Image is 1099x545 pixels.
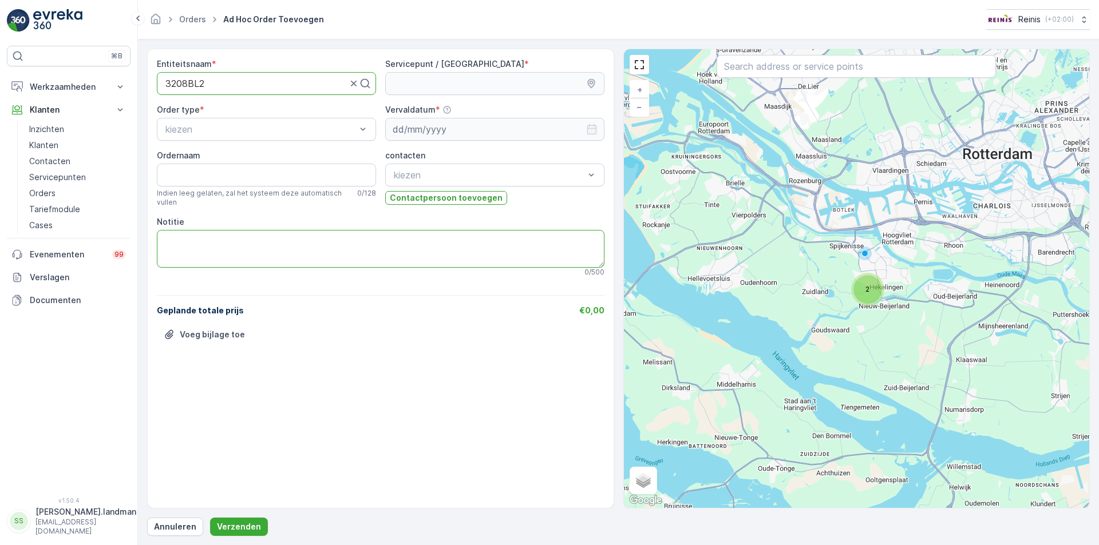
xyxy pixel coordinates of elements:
[35,506,136,518] p: [PERSON_NAME].landman
[10,512,28,530] div: SS
[631,98,648,116] a: Uitzoomen
[30,295,126,306] p: Documenten
[165,122,356,136] p: kiezen
[29,124,64,135] p: Inzichten
[442,105,452,114] div: help tooltippictogram
[7,289,131,312] a: Documenten
[147,518,203,536] button: Annuleren
[385,191,507,205] button: Contactpersoon toevoegen
[157,150,200,160] label: Ordernaam
[30,249,105,260] p: Evenementen
[29,188,56,199] p: Orders
[7,243,131,266] a: Evenementen99
[7,497,131,504] span: v 1.50.4
[30,104,108,116] p: Klanten
[7,506,131,536] button: SS[PERSON_NAME].landman[EMAIL_ADDRESS][DOMAIN_NAME]
[627,493,665,508] img: Google
[154,521,196,532] p: Annuleren
[157,105,200,114] label: Order type
[7,266,131,289] a: Verslagen
[584,268,604,277] p: 0 / 500
[33,9,82,32] img: logo_light-DOdMpM7g.png
[7,75,131,98] button: Werkzaamheden
[149,17,162,27] a: Startpagina
[30,272,126,283] p: Verslagen
[157,189,353,207] span: Indien leeg gelaten, zal het systeem deze automatisch vullen
[631,56,648,73] a: View Fullscreen
[25,201,131,217] a: Tariefmodule
[637,102,642,112] span: −
[987,13,1014,26] img: Reinis-Logo-Vrijstaand_Tekengebied-1-copy2_aBO4n7j.png
[29,140,58,151] p: Klanten
[157,325,252,344] button: Bestand uploaden
[25,169,131,185] a: Servicepunten
[157,59,212,69] label: Entiteitsnaam
[221,14,326,25] span: Ad Hoc Order Toevoegen
[627,493,665,508] a: Dit gebied openen in Google Maps (er wordt een nieuw venster geopend)
[29,220,53,231] p: Cases
[385,105,436,114] label: Vervaldatum
[210,518,268,536] button: Verzenden
[1045,15,1074,24] p: ( +02:00 )
[579,305,604,315] span: €0,00
[631,81,648,98] a: In zoomen
[25,153,131,169] a: Contacten
[29,172,86,183] p: Servicepunten
[29,156,70,167] p: Contacten
[114,250,124,259] p: 99
[853,275,882,304] div: 2
[217,521,261,532] p: Verzenden
[394,168,584,182] p: kiezen
[25,217,131,233] a: Cases
[7,9,30,32] img: logo
[717,55,996,78] input: Search address or service points
[631,468,656,493] a: Layers
[111,51,122,61] p: ⌘B
[7,98,131,121] button: Klanten
[390,192,503,204] p: Contactpersoon toevoegen
[35,518,136,536] p: [EMAIL_ADDRESS][DOMAIN_NAME]
[1018,14,1041,25] p: Reinis
[385,118,604,141] input: dd/mm/yyyy
[25,137,131,153] a: Klanten
[385,150,425,160] label: contacten
[987,9,1090,30] button: Reinis(+02:00)
[157,305,244,316] p: Geplande totale prijs
[179,14,206,24] a: Orders
[357,189,376,198] p: 0 / 128
[385,59,524,69] label: Servicepunt / [GEOGRAPHIC_DATA]
[30,81,108,93] p: Werkzaamheden
[25,185,131,201] a: Orders
[157,217,184,226] label: Notitie
[25,121,131,137] a: Inzichten
[853,275,860,282] div: 2
[637,85,642,94] span: +
[29,204,80,215] p: Tariefmodule
[180,329,245,340] p: Voeg bijlage toe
